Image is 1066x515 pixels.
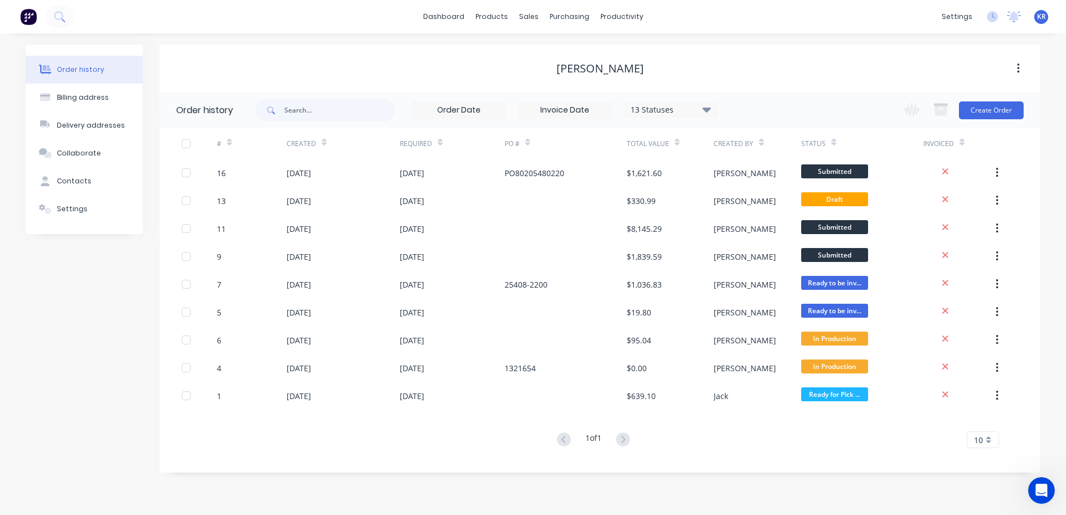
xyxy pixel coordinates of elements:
[26,139,143,167] button: Collaborate
[627,128,714,159] div: Total Value
[400,362,424,374] div: [DATE]
[1028,477,1055,504] iframe: Intercom live chat
[595,8,649,25] div: productivity
[217,167,226,179] div: 16
[400,334,424,346] div: [DATE]
[627,139,669,149] div: Total Value
[400,223,424,235] div: [DATE]
[26,195,143,223] button: Settings
[217,139,221,149] div: #
[936,8,978,25] div: settings
[217,251,221,263] div: 9
[714,334,776,346] div: [PERSON_NAME]
[217,307,221,318] div: 5
[923,128,993,159] div: Invoiced
[287,195,311,207] div: [DATE]
[400,251,424,263] div: [DATE]
[217,128,287,159] div: #
[801,164,868,178] span: Submitted
[556,62,644,75] div: [PERSON_NAME]
[801,304,868,318] span: Ready to be inv...
[801,128,923,159] div: Status
[287,128,400,159] div: Created
[470,8,513,25] div: products
[217,195,226,207] div: 13
[801,220,868,234] span: Submitted
[57,65,104,75] div: Order history
[801,332,868,346] span: In Production
[513,8,544,25] div: sales
[287,334,311,346] div: [DATE]
[624,104,718,116] div: 13 Statuses
[505,139,520,149] div: PO #
[627,195,656,207] div: $330.99
[923,139,954,149] div: Invoiced
[57,176,91,186] div: Contacts
[57,148,101,158] div: Collaborate
[57,93,109,103] div: Billing address
[287,251,311,263] div: [DATE]
[627,279,662,290] div: $1,036.83
[400,279,424,290] div: [DATE]
[714,279,776,290] div: [PERSON_NAME]
[287,167,311,179] div: [DATE]
[544,8,595,25] div: purchasing
[412,102,506,119] input: Order Date
[714,195,776,207] div: [PERSON_NAME]
[801,248,868,262] span: Submitted
[418,8,470,25] a: dashboard
[217,279,221,290] div: 7
[176,104,233,117] div: Order history
[801,276,868,290] span: Ready to be inv...
[287,223,311,235] div: [DATE]
[714,251,776,263] div: [PERSON_NAME]
[287,279,311,290] div: [DATE]
[801,387,868,401] span: Ready for Pick ...
[505,167,564,179] div: PO80205480220
[57,204,88,214] div: Settings
[400,167,424,179] div: [DATE]
[505,128,627,159] div: PO #
[801,139,826,149] div: Status
[287,362,311,374] div: [DATE]
[627,223,662,235] div: $8,145.29
[585,432,602,448] div: 1 of 1
[627,167,662,179] div: $1,621.60
[217,334,221,346] div: 6
[287,307,311,318] div: [DATE]
[505,279,547,290] div: 25408-2200
[400,195,424,207] div: [DATE]
[284,99,395,122] input: Search...
[26,167,143,195] button: Contacts
[627,251,662,263] div: $1,839.59
[714,128,801,159] div: Created By
[287,139,316,149] div: Created
[20,8,37,25] img: Factory
[26,111,143,139] button: Delivery addresses
[714,390,728,402] div: Jack
[801,192,868,206] span: Draft
[974,434,983,446] span: 10
[714,139,753,149] div: Created By
[400,139,432,149] div: Required
[217,390,221,402] div: 1
[400,307,424,318] div: [DATE]
[714,167,776,179] div: [PERSON_NAME]
[26,84,143,111] button: Billing address
[57,120,125,130] div: Delivery addresses
[627,390,656,402] div: $639.10
[400,128,505,159] div: Required
[959,101,1024,119] button: Create Order
[627,307,651,318] div: $19.80
[217,362,221,374] div: 4
[217,223,226,235] div: 11
[714,223,776,235] div: [PERSON_NAME]
[714,362,776,374] div: [PERSON_NAME]
[505,362,536,374] div: 1321654
[400,390,424,402] div: [DATE]
[714,307,776,318] div: [PERSON_NAME]
[26,56,143,84] button: Order history
[801,359,868,373] span: In Production
[1037,12,1046,22] span: KR
[627,334,651,346] div: $95.04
